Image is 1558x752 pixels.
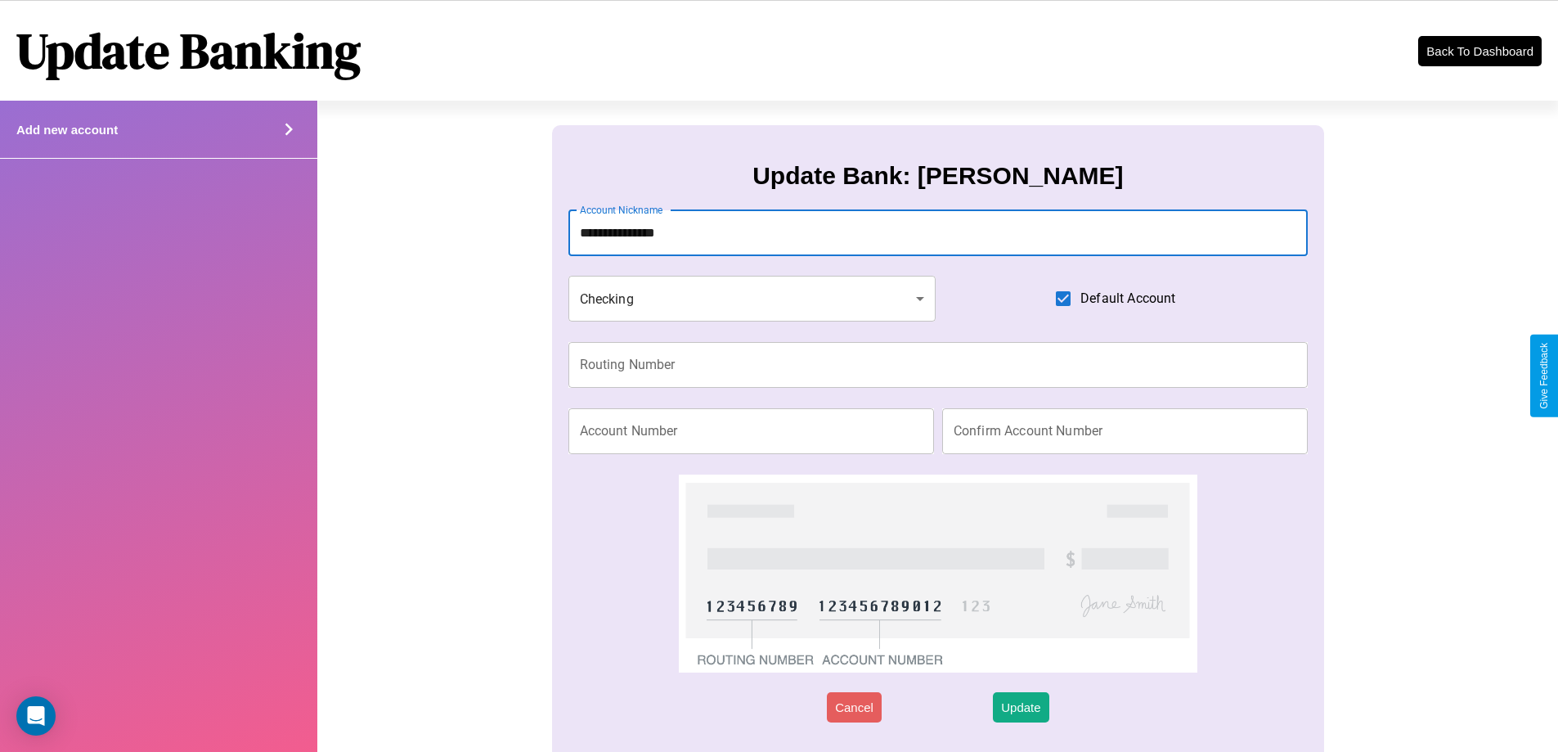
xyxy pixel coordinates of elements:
button: Cancel [827,692,882,723]
h3: Update Bank: [PERSON_NAME] [752,162,1123,190]
span: Default Account [1080,289,1175,308]
div: Open Intercom Messenger [16,696,56,736]
button: Update [993,692,1048,723]
div: Give Feedback [1538,343,1550,409]
label: Account Nickname [580,203,663,217]
button: Back To Dashboard [1418,36,1542,66]
h4: Add new account [16,123,118,137]
div: Checking [568,276,936,322]
h1: Update Banking [16,17,361,84]
img: check [679,475,1197,673]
